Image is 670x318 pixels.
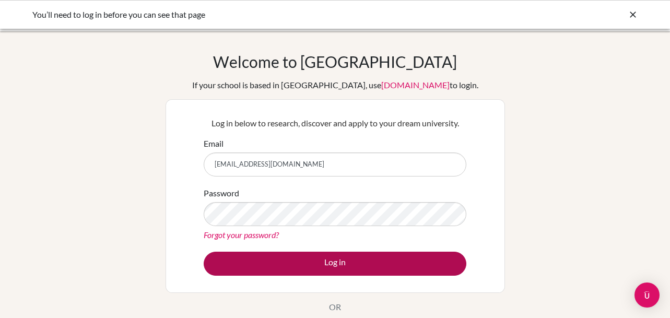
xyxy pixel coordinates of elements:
[204,252,466,276] button: Log in
[204,230,279,240] a: Forgot your password?
[329,301,341,313] p: OR
[381,80,450,90] a: [DOMAIN_NAME]
[192,79,478,91] div: If your school is based in [GEOGRAPHIC_DATA], use to login.
[213,52,457,71] h1: Welcome to [GEOGRAPHIC_DATA]
[204,137,224,150] label: Email
[32,8,481,21] div: You’ll need to log in before you can see that page
[204,187,239,199] label: Password
[204,117,466,129] p: Log in below to research, discover and apply to your dream university.
[634,282,660,308] div: Open Intercom Messenger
